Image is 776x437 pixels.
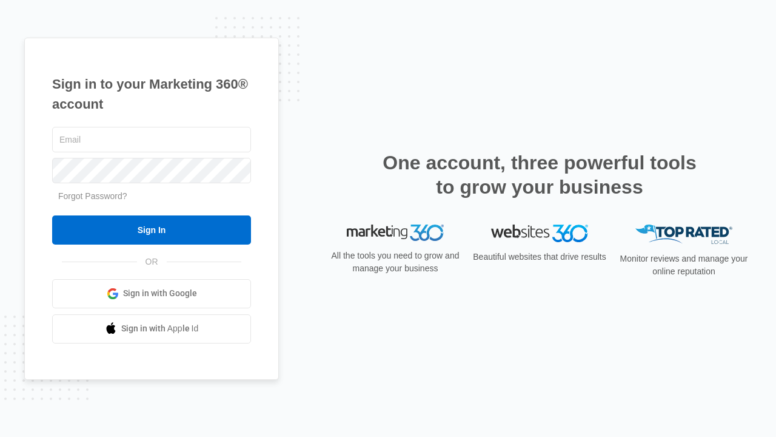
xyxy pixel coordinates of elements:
[616,252,752,278] p: Monitor reviews and manage your online reputation
[123,287,197,300] span: Sign in with Google
[52,314,251,344] a: Sign in with Apple Id
[379,151,700,199] h2: One account, three powerful tools to grow your business
[327,249,463,275] p: All the tools you need to grow and manage your business
[121,322,199,335] span: Sign in with Apple Id
[347,225,444,242] img: Marketing 360
[58,191,127,201] a: Forgot Password?
[52,215,251,245] input: Sign In
[52,127,251,152] input: Email
[491,225,588,242] img: Websites 360
[52,74,251,114] h1: Sign in to your Marketing 360® account
[472,251,607,263] p: Beautiful websites that drive results
[635,225,732,245] img: Top Rated Local
[137,256,167,268] span: OR
[52,279,251,308] a: Sign in with Google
